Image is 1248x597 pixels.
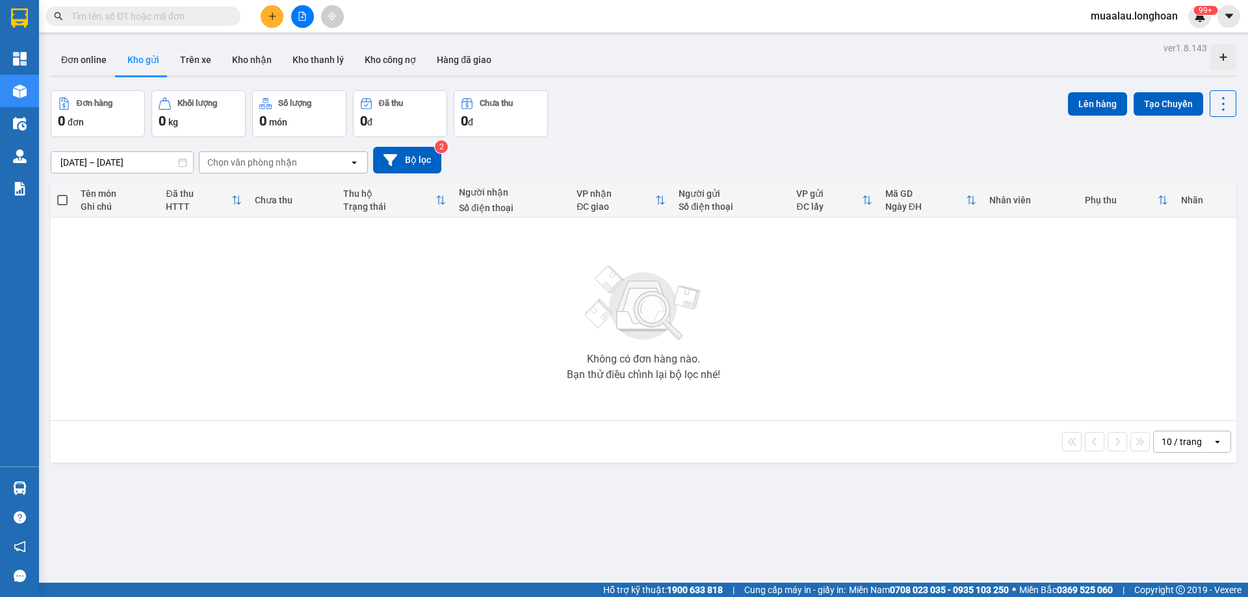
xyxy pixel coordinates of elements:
[435,140,448,153] sup: 2
[1085,195,1158,205] div: Phụ thu
[885,201,967,212] div: Ngày ĐH
[796,188,861,199] div: VP gửi
[13,52,27,66] img: dashboard-icon
[1181,195,1229,205] div: Nhãn
[603,583,723,597] span: Hỗ trợ kỹ thuật:
[461,113,468,129] span: 0
[13,149,27,163] img: warehouse-icon
[379,99,403,108] div: Đã thu
[885,188,967,199] div: Mã GD
[1057,585,1113,595] strong: 0369 525 060
[291,5,314,28] button: file-add
[117,44,170,75] button: Kho gửi
[587,354,700,364] div: Không có đơn hàng nào.
[269,117,287,127] span: món
[1194,10,1206,22] img: icon-new-feature
[13,182,27,196] img: solution-icon
[667,585,723,595] strong: 1900 633 818
[343,201,435,212] div: Trạng thái
[354,44,426,75] button: Kho công nợ
[1078,183,1175,218] th: Toggle SortBy
[1210,44,1236,70] div: Tạo kho hàng mới
[168,117,178,127] span: kg
[1176,585,1185,594] span: copyright
[849,583,1009,597] span: Miền Nam
[282,44,354,75] button: Kho thanh lý
[81,201,153,212] div: Ghi chú
[259,113,266,129] span: 0
[68,117,84,127] span: đơn
[459,203,564,213] div: Số điện thoại
[989,195,1072,205] div: Nhân viên
[426,44,502,75] button: Hàng đã giao
[1162,435,1202,448] div: 10 / trang
[468,117,473,127] span: đ
[170,44,222,75] button: Trên xe
[268,12,277,21] span: plus
[159,183,248,218] th: Toggle SortBy
[733,583,734,597] span: |
[1223,10,1235,22] span: caret-down
[255,195,330,205] div: Chưa thu
[77,99,112,108] div: Đơn hàng
[879,183,983,218] th: Toggle SortBy
[51,44,117,75] button: Đơn online
[1012,587,1016,592] span: ⚪️
[890,585,1009,595] strong: 0708 023 035 - 0935 103 250
[328,12,337,21] span: aim
[159,113,166,129] span: 0
[177,99,217,108] div: Khối lượng
[796,201,861,212] div: ĐC lấy
[1080,8,1188,24] span: muaalau.longhoan
[353,90,447,137] button: Đã thu0đ
[1123,583,1124,597] span: |
[570,183,672,218] th: Toggle SortBy
[790,183,878,218] th: Toggle SortBy
[454,90,548,137] button: Chưa thu0đ
[1217,5,1240,28] button: caret-down
[367,117,372,127] span: đ
[1019,583,1113,597] span: Miền Bắc
[11,8,28,28] img: logo-vxr
[1212,437,1223,447] svg: open
[51,90,145,137] button: Đơn hàng0đơn
[349,157,359,168] svg: open
[14,540,26,553] span: notification
[151,90,246,137] button: Khối lượng0kg
[567,370,720,380] div: Bạn thử điều chỉnh lại bộ lọc nhé!
[577,188,655,199] div: VP nhận
[222,44,282,75] button: Kho nhận
[577,201,655,212] div: ĐC giao
[71,9,225,23] input: Tìm tên, số ĐT hoặc mã đơn
[578,258,708,349] img: svg+xml;base64,PHN2ZyBjbGFzcz0ibGlzdC1wbHVnX19zdmciIHhtbG5zPSJodHRwOi8vd3d3LnczLm9yZy8yMDAwL3N2Zy...
[58,113,65,129] span: 0
[459,187,564,197] div: Người nhận
[744,583,846,597] span: Cung cấp máy in - giấy in:
[51,152,193,173] input: Select a date range.
[14,570,26,582] span: message
[298,12,307,21] span: file-add
[278,99,311,108] div: Số lượng
[261,5,283,28] button: plus
[321,5,344,28] button: aim
[1163,41,1207,55] div: ver 1.8.143
[337,183,452,218] th: Toggle SortBy
[679,188,783,199] div: Người gửi
[343,188,435,199] div: Thu hộ
[252,90,346,137] button: Số lượng0món
[480,99,513,108] div: Chưa thu
[1193,6,1217,15] sup: 506
[1134,92,1203,116] button: Tạo Chuyến
[54,12,63,21] span: search
[166,201,231,212] div: HTTT
[13,481,27,495] img: warehouse-icon
[13,84,27,98] img: warehouse-icon
[207,156,297,169] div: Chọn văn phòng nhận
[166,188,231,199] div: Đã thu
[1068,92,1127,116] button: Lên hàng
[13,117,27,131] img: warehouse-icon
[679,201,783,212] div: Số điện thoại
[373,147,441,173] button: Bộ lọc
[81,188,153,199] div: Tên món
[14,511,26,524] span: question-circle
